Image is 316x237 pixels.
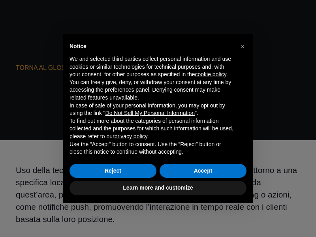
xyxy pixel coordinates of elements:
p: You can freely give, deny, or withdraw your consent at any time by accessing the preferences pane... [70,79,234,102]
button: Reject [70,164,156,178]
h2: Notice [70,43,234,49]
a: cookie policy [195,71,226,77]
span: × [241,43,244,50]
p: Use the “Accept” button to consent. Use the “Reject” button or close this notice to continue with... [70,141,234,156]
button: Learn more and customize [70,181,246,195]
button: Close this notice [236,40,249,53]
p: To find out more about the categories of personal information collected and the purposes for whic... [70,117,234,141]
p: We and selected third parties collect personal information and use cookies or similar technologie... [70,55,234,79]
button: Do Not Sell My Personal Information [105,109,195,117]
p: In case of sale of your personal information, you may opt out by using the link " ". [70,102,234,117]
a: privacy policy [115,133,147,139]
button: Accept [160,164,246,178]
